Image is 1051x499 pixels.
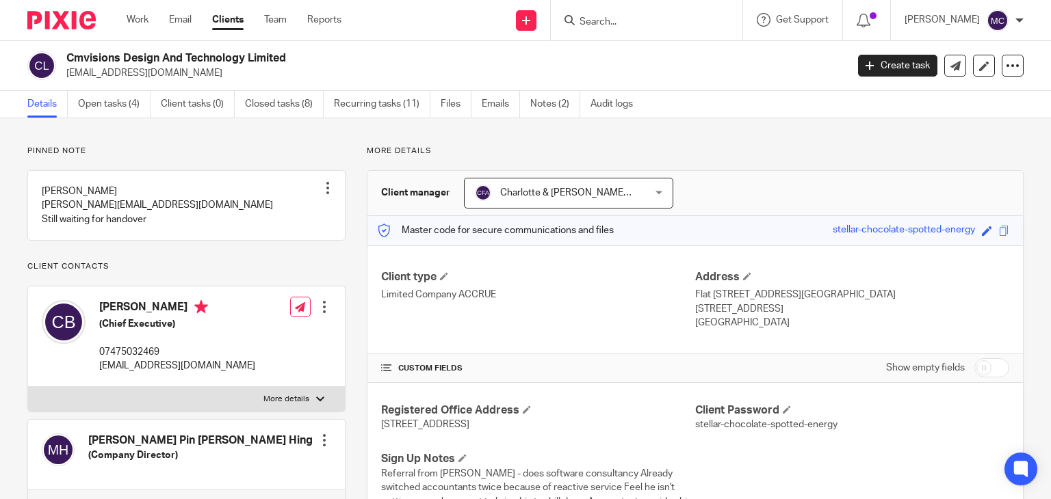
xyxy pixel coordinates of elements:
a: Notes (2) [530,91,580,118]
p: [PERSON_NAME] [905,13,980,27]
p: [EMAIL_ADDRESS][DOMAIN_NAME] [99,359,255,373]
img: svg%3E [42,433,75,466]
h4: Client Password [695,403,1009,418]
span: Charlotte & [PERSON_NAME] Accrue [500,188,660,198]
p: More details [263,394,309,405]
i: Primary [194,300,208,314]
a: Team [264,13,287,27]
p: Pinned note [27,146,346,157]
input: Search [578,16,701,29]
h4: Address [695,270,1009,284]
a: Reports [307,13,341,27]
p: Limited Company ACCRUE [381,288,695,301]
a: Work [127,13,148,27]
h4: Client type [381,270,695,284]
a: Recurring tasks (11) [334,91,430,118]
span: Get Support [776,15,829,25]
h4: [PERSON_NAME] [99,300,255,317]
div: stellar-chocolate-spotted-energy [833,223,975,239]
img: svg%3E [27,51,56,80]
p: [STREET_ADDRESS] [695,302,1009,316]
h4: [PERSON_NAME] Pin [PERSON_NAME] Hing [88,433,313,448]
p: [EMAIL_ADDRESS][DOMAIN_NAME] [66,66,838,80]
label: Show empty fields [886,361,965,375]
a: Audit logs [591,91,643,118]
img: svg%3E [42,300,86,344]
span: [STREET_ADDRESS] [381,420,469,429]
h4: Sign Up Notes [381,452,695,466]
h5: (Chief Executive) [99,317,255,331]
a: Create task [858,55,937,77]
img: svg%3E [475,185,491,201]
img: svg%3E [987,10,1009,31]
p: Flat [STREET_ADDRESS][GEOGRAPHIC_DATA] [695,288,1009,301]
p: More details [367,146,1024,157]
a: Files [441,91,471,118]
h4: CUSTOM FIELDS [381,363,695,374]
img: Pixie [27,11,96,29]
a: Details [27,91,68,118]
a: Clients [212,13,244,27]
h4: Registered Office Address [381,403,695,418]
a: Open tasks (4) [78,91,151,118]
a: Client tasks (0) [161,91,235,118]
a: Emails [482,91,520,118]
p: Client contacts [27,261,346,272]
span: stellar-chocolate-spotted-energy [695,420,838,429]
p: 07475032469 [99,345,255,359]
a: Email [169,13,192,27]
h3: Client manager [381,186,450,200]
p: [GEOGRAPHIC_DATA] [695,316,1009,329]
h5: (Company Director) [88,448,313,462]
p: Master code for secure communications and files [378,224,614,237]
a: Closed tasks (8) [245,91,324,118]
h2: Cmvisions Design And Technology Limited [66,51,684,66]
